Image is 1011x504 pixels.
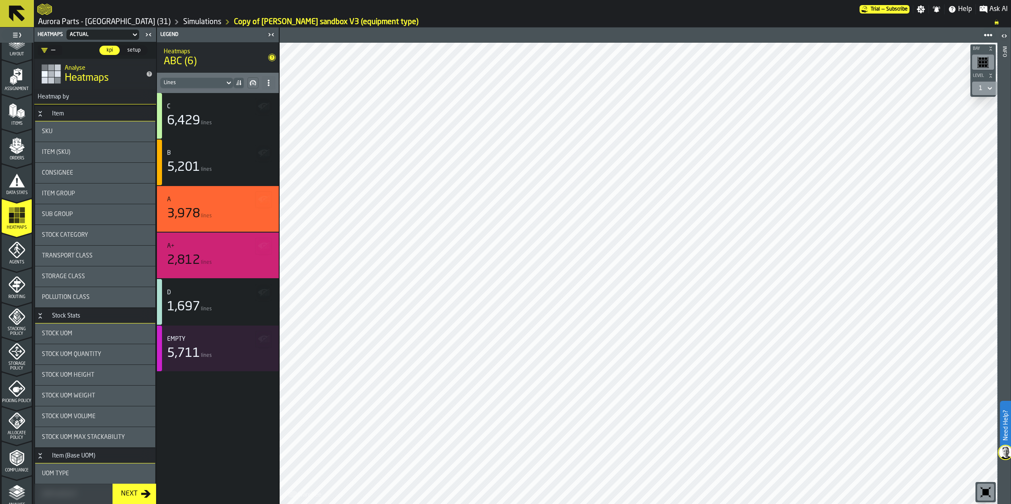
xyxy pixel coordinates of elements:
[913,5,929,14] label: button-toggle-Settings
[65,30,141,40] div: DropdownMenuValue-e6ec6eda-7400-48d5-b369-c0497d0b16c2
[2,156,32,161] span: Orders
[42,330,148,337] div: Title
[2,191,32,195] span: Data Stats
[2,468,32,473] span: Compliance
[167,103,269,110] div: Title
[201,260,212,266] span: lines
[42,149,148,156] div: Title
[65,63,139,71] h2: Sub Title
[35,204,155,225] div: stat-Sub Group
[167,243,269,249] div: Title
[201,306,212,312] span: lines
[42,170,148,176] div: Title
[958,4,972,14] span: Help
[2,60,32,94] li: menu Assignment
[247,77,258,88] button: button-
[37,2,52,17] a: logo-header
[42,470,69,477] span: UOM Type
[281,485,329,502] a: logo-header
[157,326,279,371] div: stat-
[167,206,200,222] div: 3,978
[860,5,909,14] div: Menu Subscription
[2,121,32,126] span: Items
[234,17,418,27] a: link-to-/wh/i/aa2e4adb-2cd5-4688-aa4a-ec82bcf75d46/simulations/42b064fb-470c-48d6-9665-5b3ec9214add
[35,287,155,307] div: stat-Pollution Class
[42,128,52,135] span: SKU
[2,225,32,230] span: Heatmaps
[42,149,70,156] span: Item (SKU)
[2,337,32,371] li: menu Storage Policy
[42,190,148,197] div: Title
[34,59,156,89] div: title-Heatmaps
[167,113,200,129] div: 6,429
[882,6,885,12] span: —
[167,336,269,342] div: Title
[35,448,155,463] h3: title-section-Item (Base UOM)
[157,93,279,139] div: stat-
[38,45,62,55] div: DropdownMenuValue-
[183,17,221,27] a: link-to-/wh/i/aa2e4adb-2cd5-4688-aa4a-ec82bcf75d46
[255,98,272,115] button: button-
[70,32,127,38] div: DropdownMenuValue-e6ec6eda-7400-48d5-b369-c0497d0b16c2
[975,83,994,93] div: DropdownMenuValue-1
[975,482,996,502] div: button-toolbar-undefined
[971,74,986,78] span: Level
[42,273,148,280] div: Title
[201,167,212,173] span: lines
[167,289,171,296] div: D
[35,163,155,183] div: stat-Consignee
[42,392,95,399] span: Stock UOM Weight
[2,441,32,475] li: menu Compliance
[157,186,279,232] div: stat-
[35,344,155,364] div: stat-Stock UOM Quantity
[2,29,32,41] label: button-toggle-Toggle Full Menu
[35,225,155,245] div: stat-Stock Category
[42,211,148,218] div: Title
[2,199,32,233] li: menu Heatmaps
[2,399,32,403] span: Picking Policy
[42,372,148,378] div: Title
[2,129,32,163] li: menu Orders
[2,407,32,441] li: menu Allocate Policy
[971,47,986,51] span: Bay
[2,233,32,267] li: menu Agents
[201,120,212,126] span: lines
[42,294,148,301] div: Title
[997,27,1011,504] header: Info
[47,312,85,319] div: Stock Stats
[255,191,272,208] button: button-
[41,45,55,55] div: DropdownMenuValue-
[167,103,170,110] div: C
[2,95,32,129] li: menu Items
[42,211,73,218] span: Sub Group
[35,365,155,385] div: stat-Stock UOM Height
[35,463,155,484] div: stat-UOM Type
[167,196,269,203] div: Title
[35,323,155,344] div: stat-Stock UOM
[47,452,100,459] div: Item (Base UOM)
[2,431,32,440] span: Allocate Policy
[157,140,279,185] div: stat-
[1001,44,1007,502] div: Info
[121,46,147,55] div: thumb
[255,284,272,301] button: button-
[35,110,45,117] button: Button-Item-open
[65,71,109,85] span: Heatmaps
[113,484,156,504] button: button-Next
[970,53,996,71] div: button-toolbar-undefined
[42,330,72,337] span: Stock UOM
[167,243,174,249] div: A+
[38,32,63,38] span: Heatmaps
[35,427,155,447] div: stat-Stock UOM Max Stackability
[42,252,148,259] div: Title
[157,279,279,325] div: stat-
[1001,402,1010,449] label: Need Help?
[35,308,155,323] h3: title-section-Stock Stats
[99,46,120,55] div: thumb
